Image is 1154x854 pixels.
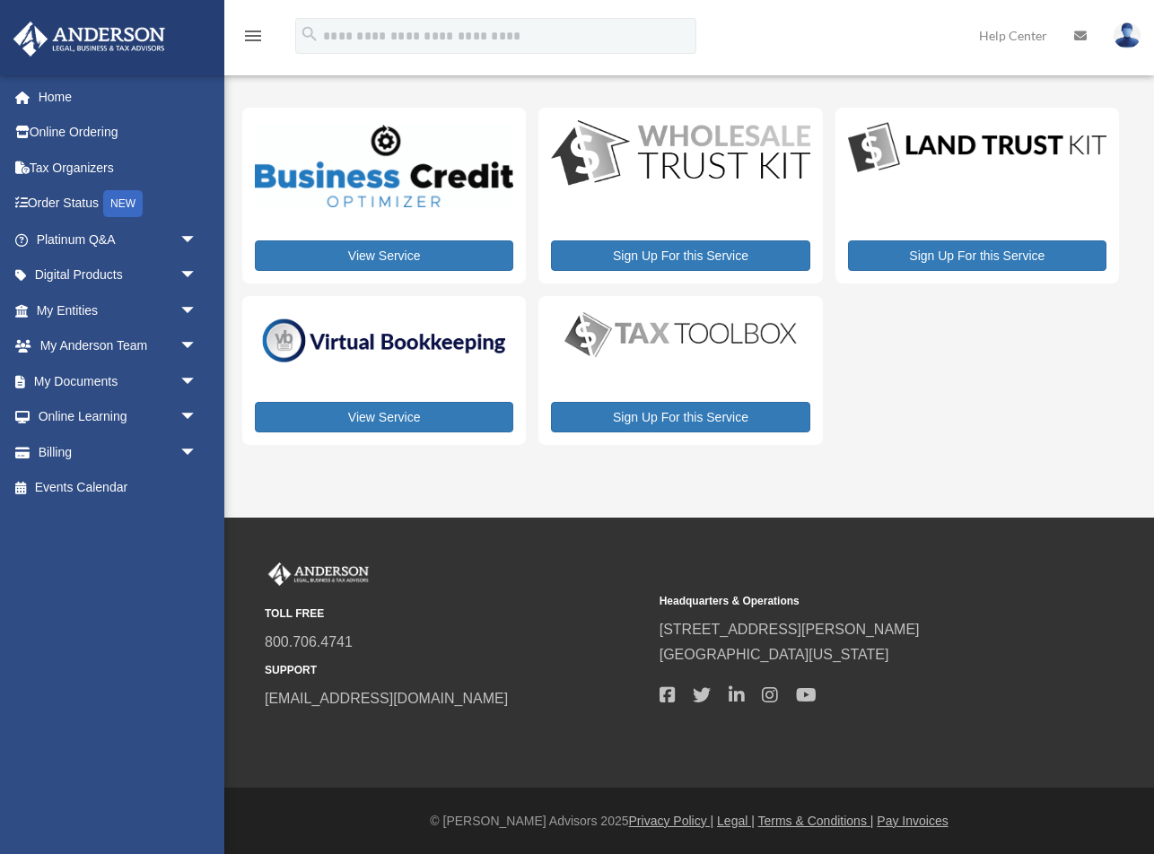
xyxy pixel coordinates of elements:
a: Events Calendar [13,470,224,506]
div: © [PERSON_NAME] Advisors 2025 [224,810,1154,832]
a: Terms & Conditions | [758,814,874,828]
a: Sign Up For this Service [551,402,809,432]
a: Sign Up For this Service [848,240,1106,271]
a: Home [13,79,224,115]
img: Anderson Advisors Platinum Portal [265,562,372,586]
a: View Service [255,240,513,271]
img: WS-Trust-Kit-lgo-1.jpg [551,120,809,188]
a: Order StatusNEW [13,186,224,222]
img: User Pic [1114,22,1141,48]
a: My Anderson Teamarrow_drop_down [13,328,224,364]
a: 800.706.4741 [265,634,353,649]
img: LandTrust_lgo-1.jpg [848,120,1106,176]
a: Tax Organizers [13,150,224,186]
a: Digital Productsarrow_drop_down [13,257,215,293]
a: My Entitiesarrow_drop_down [13,292,224,328]
small: TOLL FREE [265,605,647,623]
a: View Service [255,402,513,432]
span: arrow_drop_down [179,257,215,294]
span: arrow_drop_down [179,222,215,258]
img: Anderson Advisors Platinum Portal [8,22,170,57]
a: Legal | [717,814,755,828]
a: menu [242,31,264,47]
a: Billingarrow_drop_down [13,434,224,470]
a: Platinum Q&Aarrow_drop_down [13,222,224,257]
a: [GEOGRAPHIC_DATA][US_STATE] [660,647,889,662]
a: My Documentsarrow_drop_down [13,363,224,399]
a: [STREET_ADDRESS][PERSON_NAME] [660,622,920,637]
span: arrow_drop_down [179,434,215,471]
span: arrow_drop_down [179,292,215,329]
a: Online Ordering [13,115,224,151]
span: arrow_drop_down [179,399,215,436]
i: search [300,24,319,44]
small: Headquarters & Operations [660,592,1042,611]
a: Online Learningarrow_drop_down [13,399,224,435]
i: menu [242,25,264,47]
a: Sign Up For this Service [551,240,809,271]
span: arrow_drop_down [179,363,215,400]
a: Privacy Policy | [629,814,714,828]
div: NEW [103,190,143,217]
span: arrow_drop_down [179,328,215,365]
img: taxtoolbox_new-1.webp [551,309,809,361]
small: SUPPORT [265,661,647,680]
a: Pay Invoices [877,814,948,828]
a: [EMAIL_ADDRESS][DOMAIN_NAME] [265,691,508,706]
